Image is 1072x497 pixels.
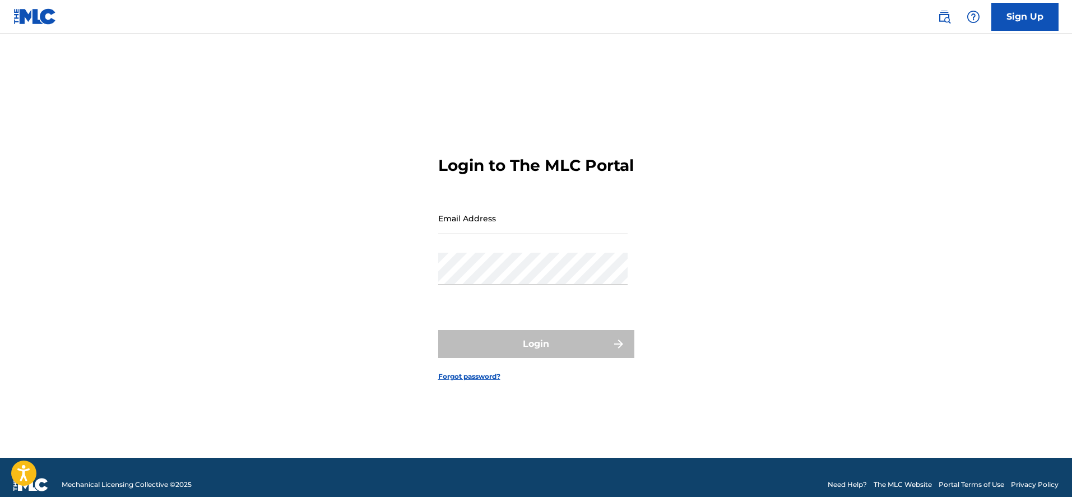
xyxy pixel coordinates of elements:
a: The MLC Website [874,480,932,490]
img: search [938,10,951,24]
img: help [967,10,980,24]
h3: Login to The MLC Portal [438,156,634,175]
span: Mechanical Licensing Collective © 2025 [62,480,192,490]
a: Portal Terms of Use [939,480,1004,490]
a: Sign Up [991,3,1059,31]
a: Need Help? [828,480,867,490]
a: Privacy Policy [1011,480,1059,490]
iframe: Chat Widget [1016,443,1072,497]
a: Forgot password? [438,371,500,382]
img: logo [13,478,48,491]
img: MLC Logo [13,8,57,25]
a: Public Search [933,6,955,28]
div: Help [962,6,985,28]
